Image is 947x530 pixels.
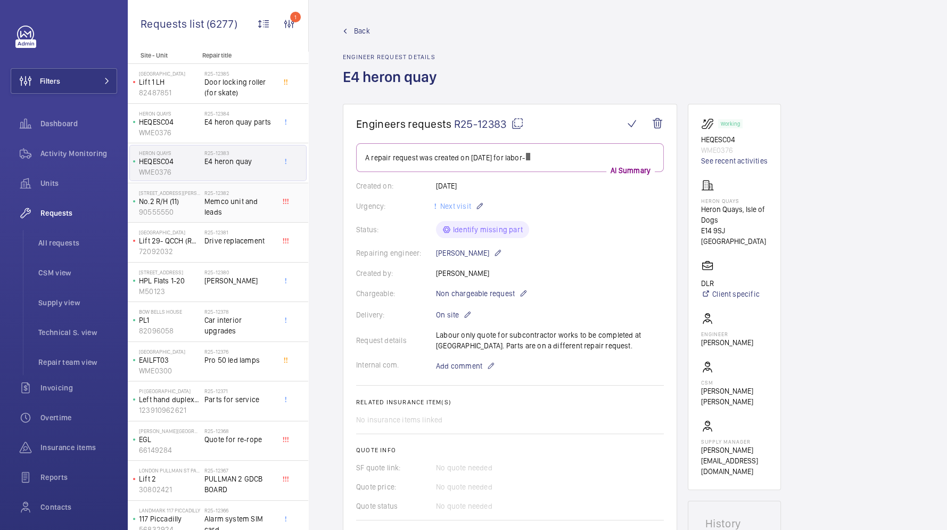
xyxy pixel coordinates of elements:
span: Pro 50 led lamps [204,355,275,365]
span: Requests [40,208,117,218]
span: R25-12383 [454,117,524,131]
p: DLR [701,278,760,289]
span: Car interior upgrades [204,315,275,336]
p: 117 Piccadilly [139,513,200,524]
p: LONDON PULLMAN ST PANCRAS [139,467,200,474]
h2: R25-12382 [204,190,275,196]
span: Dashboard [40,118,117,129]
p: No.2 R/H (11) [139,196,200,207]
h2: R25-12368 [204,428,275,434]
h2: R25-12383 [204,150,275,156]
p: [PERSON_NAME] [436,247,502,259]
p: Heron Quays [139,110,200,117]
p: [PERSON_NAME][GEOGRAPHIC_DATA] ([GEOGRAPHIC_DATA]) [139,428,200,434]
span: E4 heron quay parts [204,117,275,127]
span: Quote for re-rope [204,434,275,445]
p: 82096058 [139,325,200,336]
p: 30802421 [139,484,200,495]
h2: R25-12371 [204,388,275,394]
p: Lift 29- QCCH (RH) Building 101] [139,235,200,246]
p: On site [436,308,472,321]
p: Engineer [701,331,753,337]
h2: Engineer request details [343,53,443,61]
p: 72092032 [139,246,200,257]
p: EAILFT03 [139,355,200,365]
p: WME0376 [139,127,200,138]
span: All requests [38,238,117,248]
p: PI [GEOGRAPHIC_DATA] [139,388,200,394]
span: Supply view [38,297,117,308]
span: Parts for service [204,394,275,405]
p: 90555550 [139,207,200,217]
p: Heron Quays [139,150,200,156]
p: EGL [139,434,200,445]
span: Requests list [141,17,207,30]
p: Heron Quays [701,198,768,204]
h2: R25-12385 [204,70,275,77]
span: Door locking roller (for skate) [204,77,275,98]
span: PULLMAN 2 GDCB BOARD [204,474,275,495]
p: Heron Quays, Isle of Dogs [701,204,768,225]
p: [PERSON_NAME] [701,337,753,348]
p: 66149284 [139,445,200,455]
h2: Quote info [356,446,664,454]
p: CSM [701,379,768,386]
span: Filters [40,76,60,86]
span: E4 heron quay [204,156,275,167]
p: HPL Flats 1-20 [139,275,200,286]
p: WME0376 [139,167,200,177]
p: [PERSON_NAME] [PERSON_NAME] [701,386,768,407]
a: Client specific [701,289,760,299]
p: WME0300 [139,365,200,376]
p: 123910962621 [139,405,200,415]
span: Memco unit and leads [204,196,275,217]
p: M50123 [139,286,200,297]
span: Non chargeable request [436,288,515,299]
span: Repair team view [38,357,117,368]
span: Units [40,178,117,189]
h1: E4 heron quay [343,67,443,104]
h2: Related insurance item(s) [356,398,664,406]
h2: R25-12384 [204,110,275,117]
h1: History [705,518,763,529]
p: [GEOGRAPHIC_DATA] [139,348,200,355]
p: [GEOGRAPHIC_DATA] [139,70,200,77]
p: Left hand duplex passenger lift [139,394,200,405]
p: A repair request was created on [DATE] for labor- [365,152,655,163]
span: Technical S. view [38,327,117,338]
h2: R25-12380 [204,269,275,275]
span: Insurance items [40,442,117,453]
h2: R25-12381 [204,229,275,235]
p: Site - Unit [128,52,198,59]
span: Back [354,26,370,36]
span: [PERSON_NAME] [204,275,275,286]
a: See recent activities [701,156,768,166]
p: WME0376 [701,145,768,156]
p: Landmark 117 Piccadilly [139,507,200,513]
p: HEQESC04 [139,156,200,167]
p: PL1 [139,315,200,325]
span: Next visit [438,202,471,210]
p: Repair title [202,52,273,59]
p: Lift 1 LH [139,77,200,87]
span: Invoicing [40,382,117,393]
button: Filters [11,68,117,94]
p: Supply manager [701,438,768,445]
h2: R25-12378 [204,308,275,315]
p: E14 9SJ [GEOGRAPHIC_DATA] [701,225,768,247]
h2: R25-12376 [204,348,275,355]
span: Contacts [40,502,117,512]
h2: R25-12366 [204,507,275,513]
p: HEQESC04 [139,117,200,127]
p: AI Summary [606,165,655,176]
p: [GEOGRAPHIC_DATA] [139,229,200,235]
p: Lift 2 [139,474,200,484]
p: [STREET_ADDRESS] [139,269,200,275]
p: [STREET_ADDRESS][PERSON_NAME] [139,190,200,196]
span: Engineers requests [356,117,452,131]
span: Drive replacement [204,235,275,246]
img: escalator.svg [701,117,718,130]
p: [PERSON_NAME][EMAIL_ADDRESS][DOMAIN_NAME] [701,445,768,477]
p: 82487851 [139,87,200,98]
p: Bow Bells House [139,308,200,315]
